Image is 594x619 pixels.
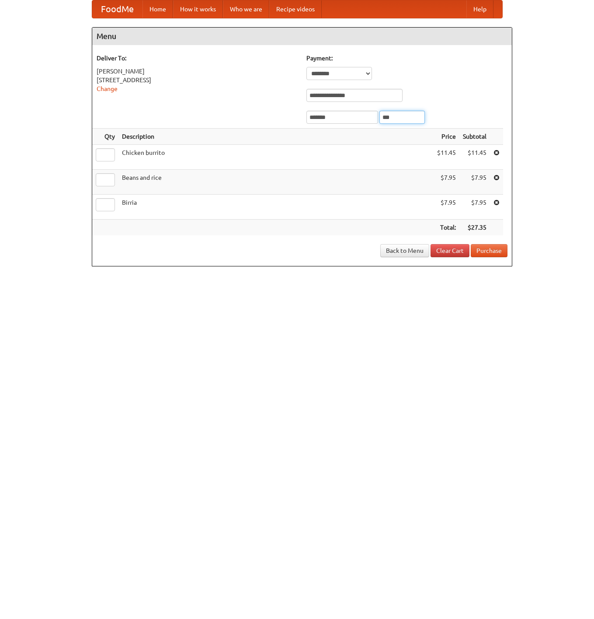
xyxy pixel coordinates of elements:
a: Back to Menu [380,244,429,257]
a: Help [466,0,493,18]
td: $7.95 [434,170,459,195]
a: How it works [173,0,223,18]
a: Recipe videos [269,0,322,18]
td: $7.95 [459,170,490,195]
th: $27.35 [459,220,490,236]
a: Clear Cart [431,244,469,257]
th: Description [118,129,434,145]
td: Beans and rice [118,170,434,195]
td: Chicken burrito [118,145,434,170]
th: Qty [92,129,118,145]
div: [STREET_ADDRESS] [97,76,298,84]
a: Home [142,0,173,18]
th: Price [434,129,459,145]
button: Purchase [471,244,507,257]
div: [PERSON_NAME] [97,67,298,76]
th: Subtotal [459,129,490,145]
a: FoodMe [92,0,142,18]
h5: Payment: [306,54,507,63]
td: $7.95 [459,195,490,220]
a: Who we are [223,0,269,18]
h5: Deliver To: [97,54,298,63]
td: $7.95 [434,195,459,220]
td: $11.45 [434,145,459,170]
td: Birria [118,195,434,220]
h4: Menu [92,28,512,45]
a: Change [97,85,118,92]
th: Total: [434,220,459,236]
td: $11.45 [459,145,490,170]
